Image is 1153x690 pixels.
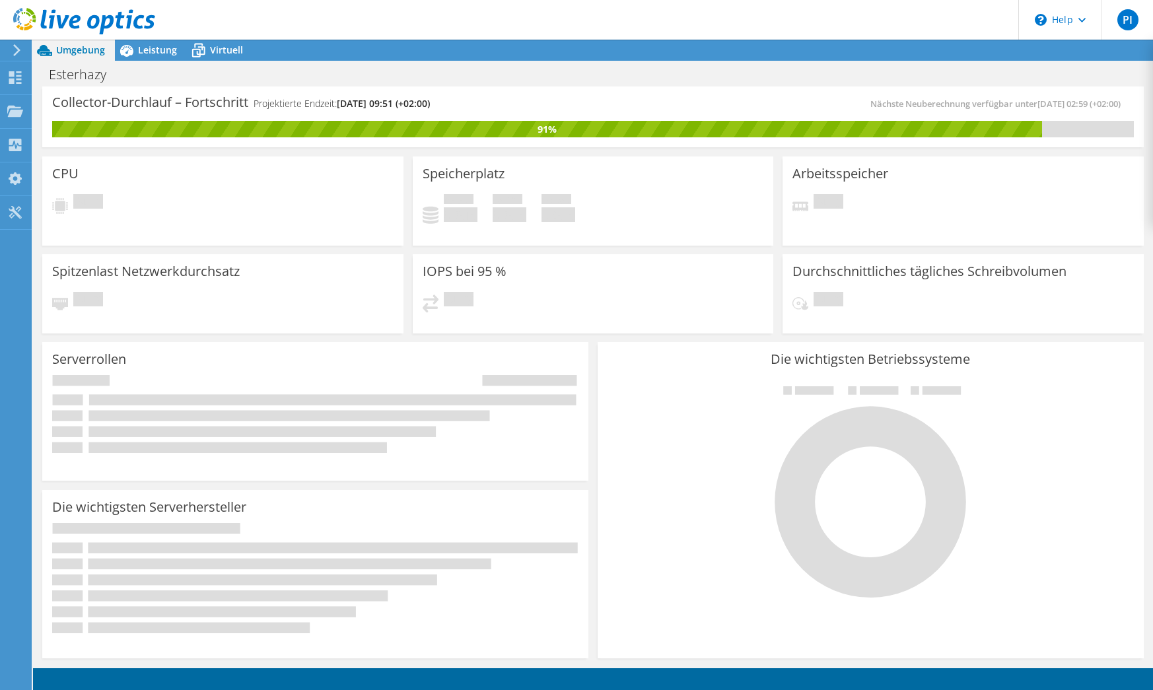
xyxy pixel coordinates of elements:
span: Nächste Neuberechnung verfügbar unter [870,98,1127,110]
h3: IOPS bei 95 % [423,264,507,279]
h3: CPU [52,166,79,181]
span: Ausstehend [814,292,843,310]
h4: 0 GiB [444,207,477,222]
h3: Speicherplatz [423,166,505,181]
span: Virtuell [210,44,243,56]
span: Leistung [138,44,177,56]
h4: 0 GiB [542,207,575,222]
h1: Esterhazy [43,67,127,82]
span: PI [1117,9,1138,30]
span: Belegt [444,194,473,207]
h3: Durchschnittliches tägliches Schreibvolumen [792,264,1066,279]
h3: Die wichtigsten Betriebssysteme [608,352,1134,366]
h4: 0 GiB [493,207,526,222]
h3: Spitzenlast Netzwerkdurchsatz [52,264,240,279]
svg: \n [1035,14,1047,26]
span: Ausstehend [73,292,103,310]
span: Umgebung [56,44,105,56]
div: 91% [52,122,1042,137]
span: Ausstehend [444,292,473,310]
span: Ausstehend [814,194,843,212]
h3: Arbeitsspeicher [792,166,888,181]
h3: Serverrollen [52,352,126,366]
span: [DATE] 02:59 (+02:00) [1037,98,1121,110]
span: Insgesamt [542,194,571,207]
h3: Die wichtigsten Serverhersteller [52,500,246,514]
span: Ausstehend [73,194,103,212]
span: [DATE] 09:51 (+02:00) [337,97,430,110]
h4: Projektierte Endzeit: [254,96,430,111]
span: Verfügbar [493,194,522,207]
